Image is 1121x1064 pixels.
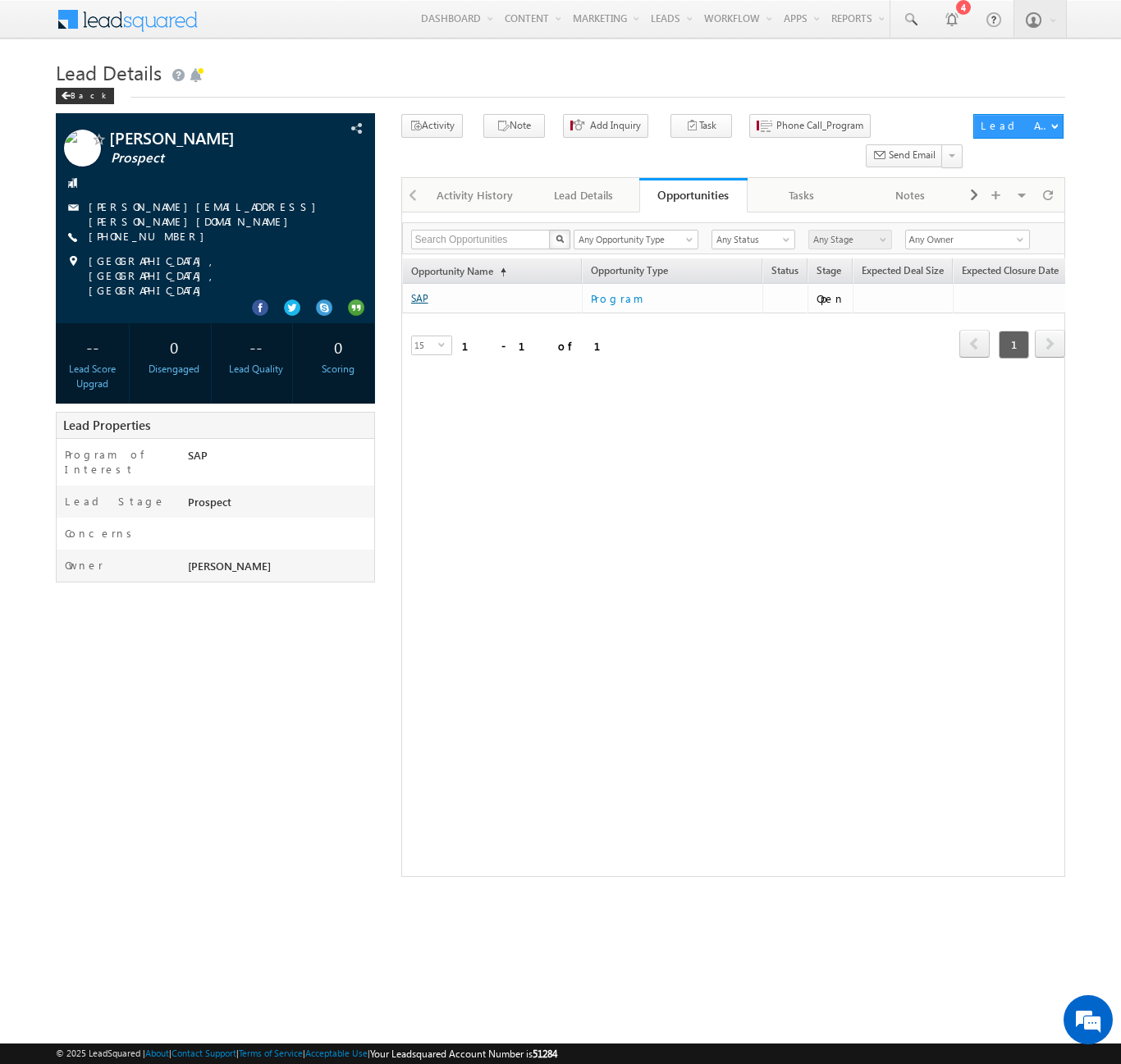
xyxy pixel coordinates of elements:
span: select [438,340,451,348]
div: SAP [184,447,374,470]
div: Lead Quality [224,362,289,377]
div: -- [60,331,125,362]
span: [GEOGRAPHIC_DATA], [GEOGRAPHIC_DATA], [GEOGRAPHIC_DATA] [89,253,345,298]
a: Stage [808,262,849,283]
a: Contact Support [172,1048,236,1058]
a: Show All Items [1008,231,1028,248]
img: d_60004797649_company_0_60004797649 [28,86,69,107]
span: Add Inquiry [590,118,641,133]
a: Activity History [422,178,530,212]
span: Phone Call_Program [776,118,863,133]
span: (sorted ascending) [493,266,506,279]
div: Lead Actions [981,118,1050,133]
button: Send Email [866,144,943,168]
span: Any Stage [809,232,887,247]
span: © 2025 LeadSquared | | | | | [56,1046,557,1062]
button: Lead Actions [973,114,1064,139]
div: Activity History [435,185,515,205]
a: Any Stage [808,230,892,249]
span: 51284 [533,1048,557,1060]
div: Opportunities [652,187,735,203]
img: Profile photo [64,130,101,172]
div: Back [56,88,114,104]
span: Lead Details [56,59,162,85]
label: Lead Stage [65,494,166,509]
a: Back [56,87,122,101]
a: Program [591,289,755,308]
span: Any Opportunity Type [574,232,688,247]
div: Lead Score Upgrad [60,362,125,391]
a: next [1035,331,1065,358]
a: Opportunity Name(sorted ascending) [403,262,515,283]
span: Expected Deal Size [862,264,944,276]
div: Disengaged [142,362,207,377]
div: Open [817,291,845,306]
a: Any Opportunity Type [574,230,698,249]
a: Status [763,262,807,283]
span: [PERSON_NAME] [109,130,306,146]
button: Task [670,114,732,138]
a: Expected Closure Date [954,262,1067,283]
a: Lead Details [530,178,638,212]
a: Terms of Service [239,1048,303,1058]
div: Chat with us now [85,86,276,107]
input: Type to Search [905,230,1030,249]
div: Scoring [305,362,370,377]
span: Stage [817,264,841,276]
div: 0 [142,331,207,362]
div: 1 - 1 of 1 [462,336,620,355]
span: Lead Properties [63,417,150,433]
a: Acceptable Use [305,1048,368,1058]
div: Minimize live chat window [269,8,309,48]
button: Activity [401,114,463,138]
span: Opportunity Name [411,265,493,277]
textarea: Type your message and hit 'Enter' [21,152,300,491]
label: Concerns [65,526,138,541]
span: Any Status [712,232,790,247]
span: [PERSON_NAME] [188,559,271,573]
em: Start Chat [223,505,298,527]
img: Search [556,235,564,243]
span: next [1035,330,1065,358]
a: Any Status [711,230,795,249]
a: Opportunities [639,178,748,212]
div: Notes [869,185,949,205]
button: Add Inquiry [563,114,648,138]
span: 15 [412,336,438,354]
a: Tasks [748,178,856,212]
button: Phone Call_Program [749,114,871,138]
a: Expected Deal Size [853,262,952,283]
div: Tasks [761,185,841,205]
a: Notes [856,178,964,212]
span: Prospect [111,150,308,167]
span: [PHONE_NUMBER] [89,229,213,245]
a: About [145,1048,169,1058]
span: Send Email [889,148,936,162]
a: SAP [411,292,428,304]
span: Opportunity Type [583,262,762,283]
div: 0 [305,331,370,362]
span: Expected Closure Date [962,264,1059,276]
span: prev [959,330,990,358]
button: Note [483,114,545,138]
div: Prospect [184,494,374,517]
div: Lead Details [543,185,624,205]
span: Your Leadsquared Account Number is [370,1048,557,1060]
label: Owner [65,558,103,573]
label: Program of Interest [65,447,172,477]
a: prev [959,331,990,358]
div: -- [224,331,289,362]
span: 1 [999,331,1029,358]
a: [PERSON_NAME][EMAIL_ADDRESS][PERSON_NAME][DOMAIN_NAME] [89,199,324,228]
